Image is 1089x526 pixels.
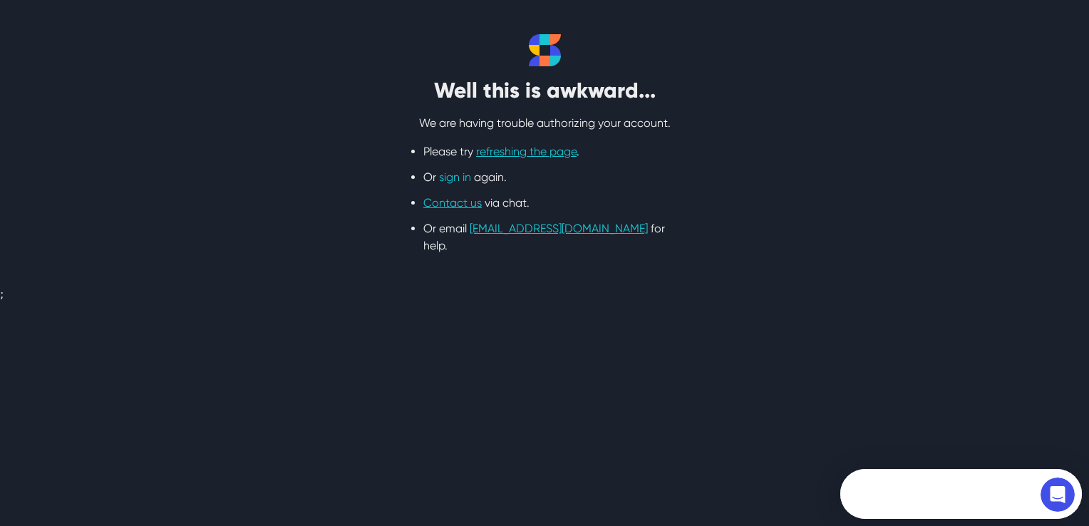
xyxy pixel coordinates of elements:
[423,195,666,212] li: via chat.
[423,143,666,160] li: Please try .
[476,145,577,158] a: refreshing the page
[423,220,666,254] li: Or email for help.
[439,170,471,184] a: sign in
[6,6,255,45] div: Open Intercom Messenger
[15,24,213,38] div: The team will reply as soon as they can
[423,169,666,186] li: Or again.
[366,115,723,132] p: We are having trouble authorizing your account.
[840,469,1082,519] iframe: Intercom live chat discovery launcher
[470,222,648,235] a: [EMAIL_ADDRESS][DOMAIN_NAME]
[1041,478,1075,512] iframe: Intercom live chat
[15,12,213,24] div: Need help?
[423,196,482,210] a: Contact us
[366,78,723,103] h2: Well this is awkward...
